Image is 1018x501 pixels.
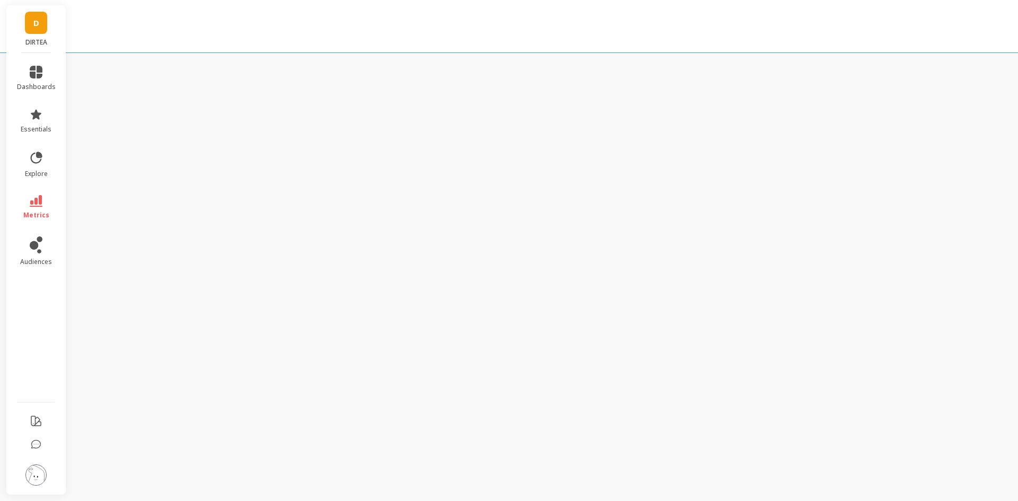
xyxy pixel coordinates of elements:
span: explore [25,170,48,178]
span: metrics [23,211,49,219]
img: profile picture [25,464,47,486]
span: audiences [20,258,52,266]
span: essentials [21,125,51,134]
span: dashboards [17,83,56,91]
p: DIRTEA [17,38,56,47]
span: D [33,17,39,29]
